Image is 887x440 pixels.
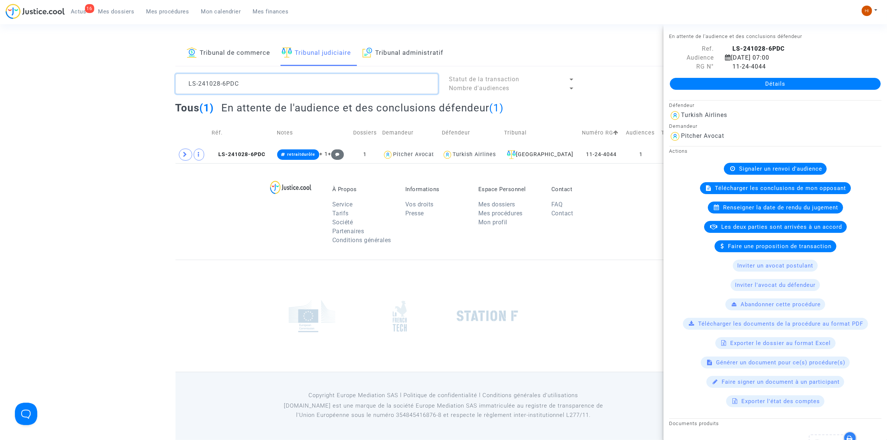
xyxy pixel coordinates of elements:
[383,149,393,160] img: icon-user.svg
[669,148,688,154] small: Actions
[478,201,515,208] a: Mes dossiers
[146,8,189,15] span: Mes procédures
[579,120,623,146] td: Numéro RG
[405,201,434,208] a: Vos droits
[723,204,839,211] span: Renseigner la date de rendu du jugement
[715,185,846,191] span: Télécharger les conclusions de mon opposant
[681,132,724,139] div: Pitcher Avocat
[670,78,881,90] a: Détails
[716,359,845,366] span: Générer un document pour ce(s) procédure(s)
[332,210,349,217] a: Tarifs
[728,243,832,250] span: Faire une proposition de transaction
[478,219,507,226] a: Mon profil
[200,102,214,114] span: (1)
[282,47,292,58] img: icon-faciliter-sm.svg
[478,210,523,217] a: Mes procédures
[140,6,195,17] a: Mes procédures
[669,421,719,426] small: Documents produits
[478,186,540,193] p: Espace Personnel
[253,8,289,15] span: Mes finances
[579,146,623,163] td: 11-24-4044
[719,53,868,62] div: [DATE] 07:00
[187,41,270,66] a: Tribunal de commerce
[15,403,37,425] iframe: Help Scout Beacon - Open
[489,102,504,114] span: (1)
[457,310,518,322] img: stationf.png
[501,120,579,146] td: Tribunal
[328,151,344,157] span: +
[98,8,134,15] span: Mes dossiers
[6,4,65,19] img: jc-logo.svg
[362,47,373,58] img: icon-archive.svg
[212,151,265,158] span: LS-241028-6PDC
[732,45,785,52] b: LS-241028-6PDC
[442,149,453,160] img: icon-user.svg
[175,101,214,114] h2: Tous
[65,6,92,17] a: 16Actus
[393,151,434,158] div: Pitcher Avocat
[722,379,840,385] span: Faire signer un document à un participant
[195,6,247,17] a: Mon calendrier
[71,8,86,15] span: Actus
[275,120,350,146] td: Notes
[332,237,391,244] a: Conditions générales
[85,4,94,13] div: 16
[449,76,520,83] span: Statut de la transaction
[735,282,815,288] span: Inviter l'avocat du défendeur
[663,44,719,53] div: Ref.
[669,110,681,121] img: icon-user.svg
[862,6,872,16] img: fc99b196863ffcca57bb8fe2645aafd9
[350,146,380,163] td: 1
[440,120,501,146] td: Défendeur
[722,224,842,230] span: Les deux parties sont arrivées à un accord
[737,262,813,269] span: Inviter un avocat postulant
[350,120,380,146] td: Dossiers
[669,130,681,142] img: icon-user.svg
[449,85,510,92] span: Nombre d'audiences
[332,228,364,235] a: Partenaires
[739,165,822,172] span: Signaler un renvoi d'audience
[362,41,444,66] a: Tribunal administratif
[289,300,335,332] img: europe_commision.png
[287,152,315,157] span: retraitdurôle
[221,101,504,114] h2: En attente de l'audience et des conclusions défendeur
[725,63,766,70] span: 11-24-4044
[731,340,831,346] span: Exporter le dossier au format Excel
[332,201,353,208] a: Service
[393,300,407,332] img: french_tech.png
[741,398,820,405] span: Exporter l'état des comptes
[405,186,467,193] p: Informations
[405,210,424,217] a: Presse
[332,219,353,226] a: Société
[669,34,802,39] small: En attente de l'audience et des conclusions défendeur
[669,102,694,108] small: Défendeur
[507,150,516,159] img: icon-faciliter-sm.svg
[274,401,613,420] p: [DOMAIN_NAME] est une marque de la société Europe Mediation SAS immatriculée au registre de tr...
[551,186,613,193] p: Contact
[659,120,698,146] td: Transaction
[551,201,563,208] a: FAQ
[698,320,864,327] span: Télécharger les documents de la procédure au format PDF
[270,181,311,194] img: logo-lg.svg
[669,123,697,129] small: Demandeur
[551,210,573,217] a: Contact
[741,301,821,308] span: Abandonner cette procédure
[247,6,295,17] a: Mes finances
[623,146,659,163] td: 1
[282,41,351,66] a: Tribunal judiciaire
[504,150,577,159] div: [GEOGRAPHIC_DATA]
[319,151,328,157] span: + 1
[209,120,275,146] td: Réf.
[92,6,140,17] a: Mes dossiers
[681,111,727,118] div: Turkish Airlines
[274,391,613,400] p: Copyright Europe Mediation SAS l Politique de confidentialité l Conditions générales d’utilisa...
[453,151,496,158] div: Turkish Airlines
[187,47,197,58] img: icon-banque.svg
[201,8,241,15] span: Mon calendrier
[623,120,659,146] td: Audiences
[663,62,719,71] div: RG N°
[663,53,719,62] div: Audience
[332,186,394,193] p: À Propos
[380,120,440,146] td: Demandeur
